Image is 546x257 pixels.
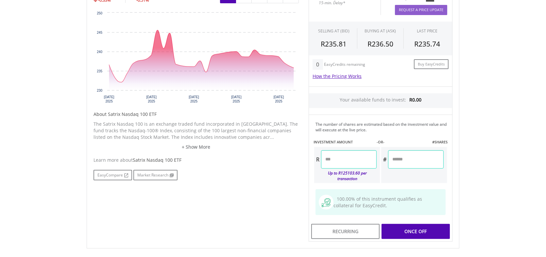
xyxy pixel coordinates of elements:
[94,170,132,180] a: EasyCompare
[94,9,299,108] svg: Interactive chart
[94,144,299,150] a: + Show More
[94,121,299,140] p: The Satrix Nasdaq 100 is an exchange traded fund incorporated in [GEOGRAPHIC_DATA]. The fund trac...
[414,59,449,69] a: Buy EasyCredits
[231,95,242,103] text: [DATE] 2025
[314,169,377,183] div: Up to R125103.60 per transaction
[365,28,396,34] span: BUYING AT (ASK)
[382,224,450,239] div: Once Off
[311,224,380,239] div: Recurring
[367,39,393,48] span: R236.50
[313,59,323,70] div: 0
[318,28,350,34] div: SELLING AT (BID)
[414,39,440,48] span: R235.74
[381,150,388,169] div: #
[432,139,448,145] label: #SHARES
[409,97,421,103] span: R0.00
[133,157,181,163] span: Satrix Nasdaq 100 ETF
[97,89,102,92] text: 230
[94,157,299,163] div: Learn more about
[333,196,422,209] span: 100.00% of this instrument qualifies as collateral for EasyCredit.
[322,198,331,207] img: collateral-qualifying-green.svg
[97,11,102,15] text: 250
[314,139,353,145] label: INVESTMENT AMOUNT
[97,50,102,54] text: 240
[316,121,450,133] div: The number of shares are estimated based on the investment value and will execute at the live price.
[324,62,366,68] div: EasyCredits remaining
[97,69,102,73] text: 235
[189,95,199,103] text: [DATE] 2025
[94,9,299,108] div: Chart. Highcharts interactive chart.
[97,31,102,34] text: 245
[377,139,384,145] label: -OR-
[274,95,284,103] text: [DATE] 2025
[321,39,347,48] span: R235.81
[94,111,299,118] h5: About Satrix Nasdaq 100 ETF
[313,73,362,79] a: How the Pricing Works
[104,95,114,103] text: [DATE] 2025
[417,28,437,34] div: LAST PRICE
[309,93,452,108] div: Your available funds to invest:
[133,170,178,180] a: Market Research
[314,150,321,169] div: R
[395,5,447,15] button: Request A Price Update
[146,95,157,103] text: [DATE] 2025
